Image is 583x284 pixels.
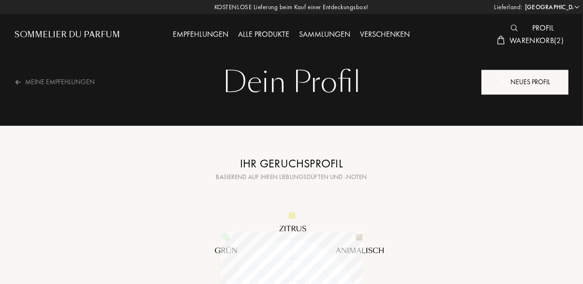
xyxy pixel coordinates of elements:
[356,29,415,41] div: Verschenken
[494,2,523,12] span: Lieferland:
[527,23,559,33] a: Profil
[295,29,356,39] a: Sammlungen
[481,70,568,94] div: Neues Profil
[295,29,356,41] div: Sammlungen
[234,29,295,41] div: Alle Produkte
[497,36,505,45] img: cart_white.svg
[500,78,507,85] img: plus_icn_w.png
[171,172,413,182] div: Basierend auf Ihren Lieblingsdüften und -noten
[527,22,559,35] div: Profil
[15,29,120,41] a: Sommelier du Parfum
[15,70,107,94] div: Meine Empfehlungen
[15,78,21,85] img: arrow_big_left.png
[509,35,564,45] span: Warenkorb ( 2 )
[171,155,413,172] div: Ihr Geruchsprofil
[510,25,518,31] img: search_icn_white.svg
[356,29,415,39] a: Verschenken
[168,29,234,41] div: Empfehlungen
[168,29,234,39] a: Empfehlungen
[22,63,561,102] div: Dein Profil
[234,29,295,39] a: Alle Produkte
